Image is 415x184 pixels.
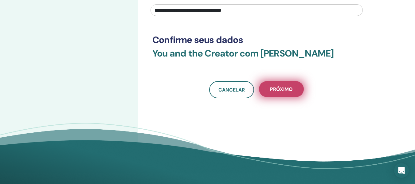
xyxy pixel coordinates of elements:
button: Próximo [259,81,304,97]
h3: You and the Creator com [PERSON_NAME] [152,48,361,66]
h3: Confirme seus dados [152,34,361,45]
span: Próximo [270,86,293,92]
span: Cancelar [218,87,245,93]
a: Cancelar [209,81,254,98]
div: Open Intercom Messenger [394,163,409,178]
